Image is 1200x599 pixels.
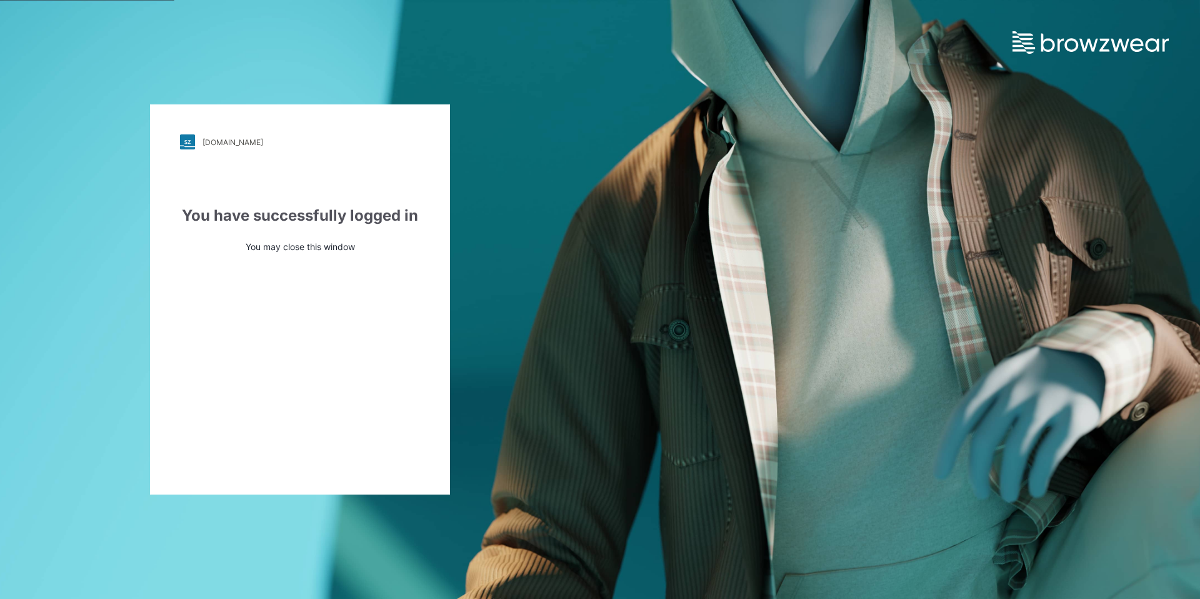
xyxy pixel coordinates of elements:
img: browzwear-logo.e42bd6dac1945053ebaf764b6aa21510.svg [1012,31,1169,54]
p: You may close this window [180,240,420,253]
img: stylezone-logo.562084cfcfab977791bfbf7441f1a819.svg [180,134,195,149]
div: You have successfully logged in [180,204,420,227]
div: [DOMAIN_NAME] [202,138,263,147]
a: [DOMAIN_NAME] [180,134,420,149]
